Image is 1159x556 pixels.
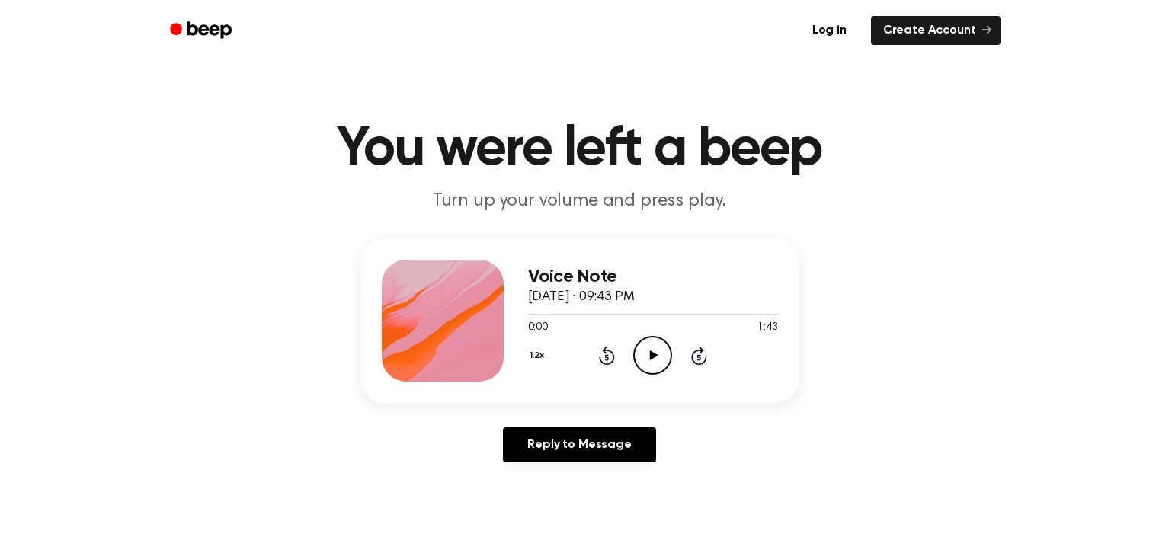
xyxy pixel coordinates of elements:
span: 0:00 [528,320,548,336]
a: Log in [797,13,862,48]
a: Create Account [871,16,1001,45]
h3: Voice Note [528,267,778,287]
span: 1:43 [757,320,777,336]
a: Reply to Message [503,427,655,462]
a: Beep [159,16,245,46]
p: Turn up your volume and press play. [287,189,872,214]
span: [DATE] · 09:43 PM [528,290,635,304]
button: 1.2x [528,343,550,369]
h1: You were left a beep [190,122,970,177]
